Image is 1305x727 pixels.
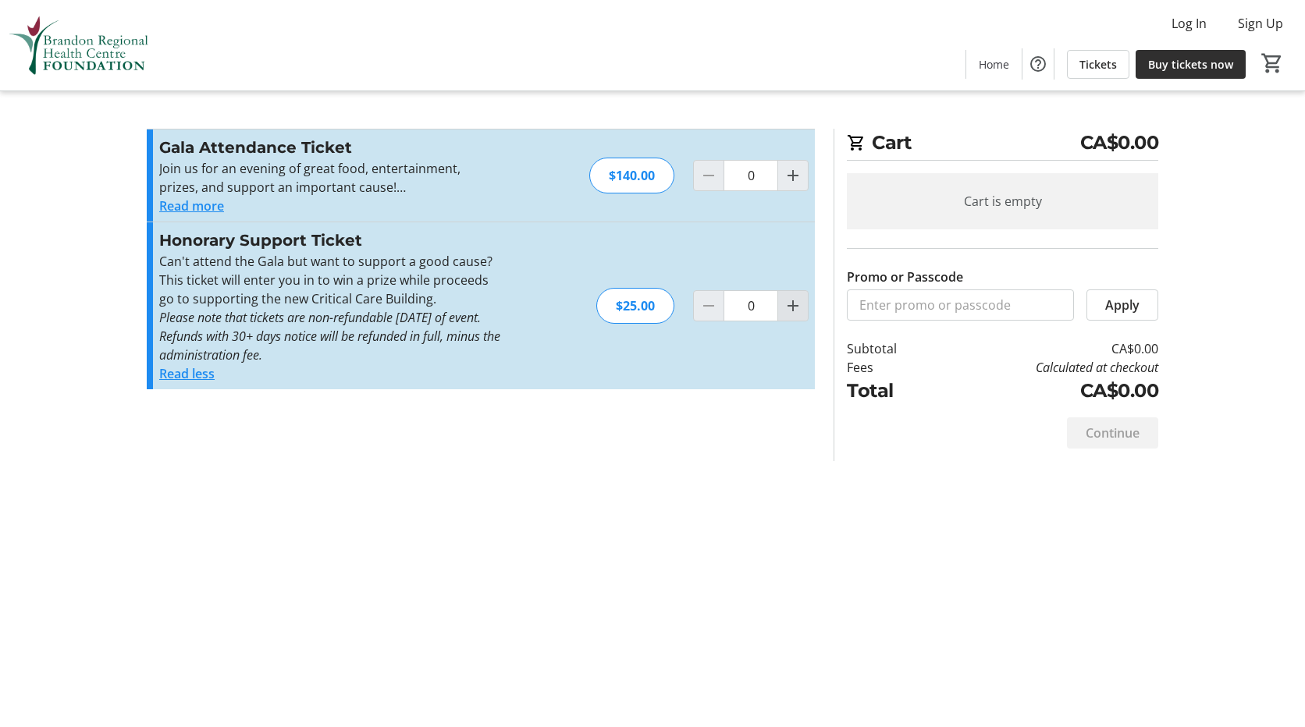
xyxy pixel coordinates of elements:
[724,290,778,321] input: Honorary Support Ticket Quantity
[966,50,1022,79] a: Home
[937,339,1158,358] td: CA$0.00
[1080,129,1159,157] span: CA$0.00
[1238,14,1283,33] span: Sign Up
[778,161,808,190] button: Increment by one
[937,377,1158,405] td: CA$0.00
[1159,11,1219,36] button: Log In
[1258,49,1286,77] button: Cart
[159,309,500,363] em: Please note that tickets are non-refundable [DATE] of event. Refunds with 30+ days notice will be...
[1022,48,1054,80] button: Help
[1225,11,1296,36] button: Sign Up
[159,229,500,252] h3: Honorary Support Ticket
[1172,14,1207,33] span: Log In
[847,377,937,405] td: Total
[1105,296,1140,314] span: Apply
[159,197,224,215] button: Read more
[589,158,674,193] div: $140.00
[1079,56,1117,73] span: Tickets
[1067,50,1129,79] a: Tickets
[937,358,1158,377] td: Calculated at checkout
[159,252,500,308] p: Can't attend the Gala but want to support a good cause? This ticket will enter you in to win a pr...
[979,56,1009,73] span: Home
[1136,50,1246,79] a: Buy tickets now
[847,358,937,377] td: Fees
[1148,56,1233,73] span: Buy tickets now
[9,6,148,84] img: Brandon Regional Health Centre Foundation's Logo
[159,159,500,197] p: Join us for an evening of great food, entertainment, prizes, and support an important cause!
[847,173,1158,229] div: Cart is empty
[778,291,808,321] button: Increment by one
[724,160,778,191] input: Gala Attendance Ticket Quantity
[847,129,1158,161] h2: Cart
[847,268,963,286] label: Promo or Passcode
[1086,289,1158,321] button: Apply
[159,136,500,159] h3: Gala Attendance Ticket
[596,288,674,324] div: $25.00
[847,289,1074,321] input: Enter promo or passcode
[847,339,937,358] td: Subtotal
[159,364,215,383] button: Read less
